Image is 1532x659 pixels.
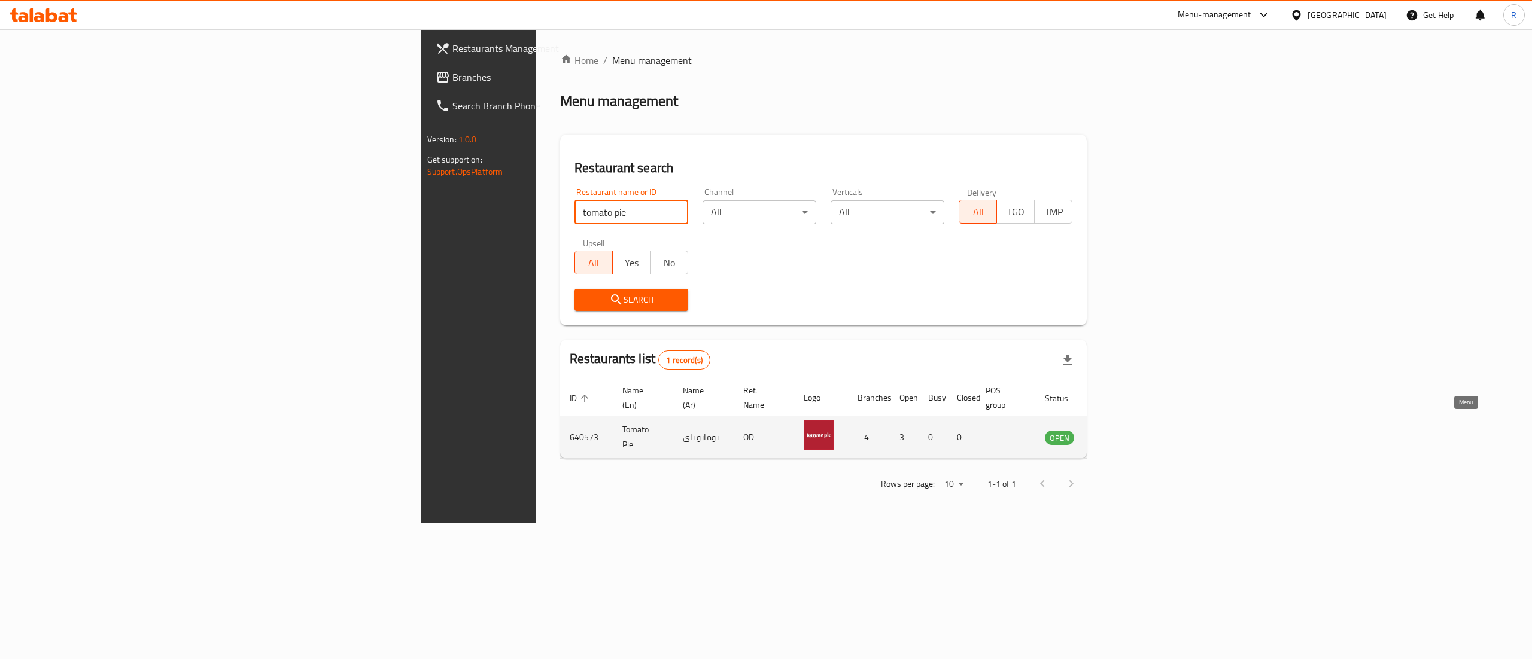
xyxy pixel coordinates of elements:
a: Search Branch Phone [426,91,677,120]
span: Ref. Name [743,383,780,412]
span: OPEN [1045,431,1074,445]
div: Total records count [658,350,710,370]
th: Branches [848,380,890,416]
span: 1.0.0 [458,132,477,147]
img: Tomato Pie [804,420,834,450]
label: Upsell [583,239,605,247]
div: [GEOGRAPHIC_DATA] [1308,8,1387,22]
button: TMP [1034,200,1072,224]
button: Search [574,289,688,311]
span: Get support on: [427,152,482,167]
span: All [580,254,608,271]
button: All [574,251,613,274]
span: Yes [618,254,646,271]
span: R [1511,8,1516,22]
td: OD [734,416,794,459]
span: Search [584,292,679,307]
td: 3 [890,416,919,459]
span: Version: [427,132,457,147]
span: TGO [1002,203,1030,221]
span: ID [570,391,592,405]
span: Branches [452,70,668,84]
h2: Restaurant search [574,159,1073,177]
span: All [964,203,992,221]
nav: breadcrumb [560,53,1087,68]
span: Restaurants Management [452,41,668,56]
a: Branches [426,63,677,91]
button: Yes [612,251,651,274]
div: All [703,200,816,224]
h2: Restaurants list [570,350,710,370]
span: Search Branch Phone [452,99,668,113]
span: Name (Ar) [683,383,719,412]
button: TGO [996,200,1035,224]
div: All [831,200,944,224]
a: Support.OpsPlatform [427,164,503,179]
h2: Menu management [560,91,678,111]
span: 1 record(s) [659,355,710,366]
th: Closed [947,380,976,416]
span: POS group [986,383,1021,412]
button: No [650,251,688,274]
span: No [655,254,683,271]
td: 0 [919,416,947,459]
input: Search for restaurant name or ID.. [574,200,688,224]
td: 4 [848,416,890,459]
div: Menu-management [1178,8,1251,22]
table: enhanced table [560,380,1139,459]
label: Delivery [967,188,997,196]
th: Open [890,380,919,416]
span: TMP [1039,203,1068,221]
p: 1-1 of 1 [987,477,1016,492]
td: 0 [947,416,976,459]
div: Rows per page: [940,475,968,493]
div: Export file [1053,346,1082,374]
a: Restaurants Management [426,34,677,63]
p: Rows per page: [881,477,935,492]
th: Logo [794,380,848,416]
button: All [959,200,997,224]
span: Status [1045,391,1084,405]
span: Name (En) [622,383,659,412]
th: Busy [919,380,947,416]
td: توماتو باي [673,416,734,459]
